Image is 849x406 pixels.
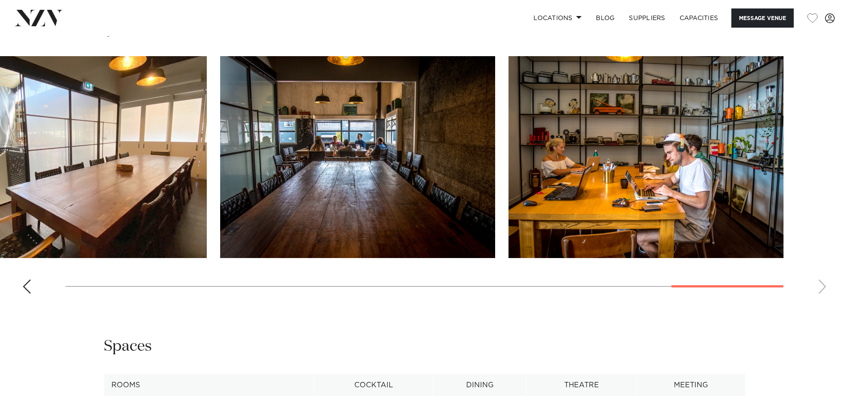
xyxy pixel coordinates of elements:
[527,374,636,396] th: Theatre
[589,8,622,28] a: BLOG
[526,8,589,28] a: Locations
[731,8,794,28] button: Message Venue
[433,374,527,396] th: Dining
[636,374,745,396] th: Meeting
[673,8,726,28] a: Capacities
[220,56,495,258] swiper-slide: 15 / 16
[314,374,433,396] th: Cocktail
[509,56,783,258] swiper-slide: 16 / 16
[104,336,152,357] h2: Spaces
[622,8,672,28] a: SUPPLIERS
[104,374,314,396] th: Rooms
[14,10,63,26] img: nzv-logo.png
